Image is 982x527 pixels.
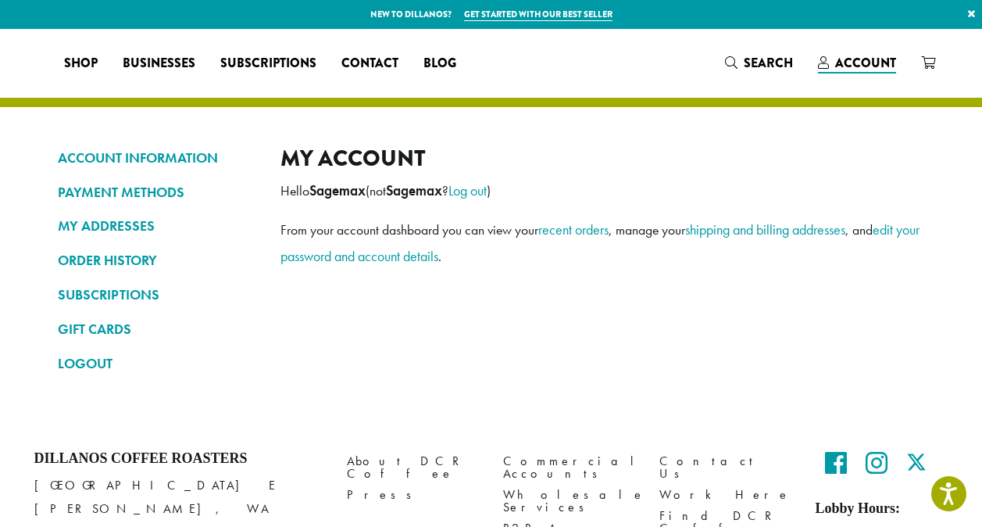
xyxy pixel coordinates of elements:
a: shipping and billing addresses [685,220,845,238]
a: LOGOUT [58,350,257,377]
a: Work Here [659,485,792,506]
a: Log out [448,181,487,199]
a: SUBSCRIPTIONS [58,281,257,308]
strong: Sagemax [386,182,442,199]
span: Subscriptions [220,54,316,73]
a: edit your password and account details [280,220,920,265]
a: Search [712,50,805,76]
a: Commercial Accounts [503,450,636,484]
a: Get started with our best seller [464,8,612,21]
p: Hello (not ? ) [280,177,925,204]
strong: Sagemax [309,182,366,199]
a: Contact Us [659,450,792,484]
span: Blog [423,54,456,73]
nav: Account pages [58,145,257,389]
h4: Dillanos Coffee Roasters [34,450,323,468]
span: Search [744,54,793,72]
a: About DCR Coffee [347,450,480,484]
span: Businesses [123,54,195,73]
a: ORDER HISTORY [58,247,257,274]
a: ACCOUNT INFORMATION [58,145,257,171]
span: Shop [64,54,98,73]
a: GIFT CARDS [58,316,257,342]
span: Account [835,54,896,72]
span: Contact [341,54,398,73]
h2: My account [280,145,925,172]
a: recent orders [538,220,609,238]
a: Wholesale Services [503,485,636,518]
p: From your account dashboard you can view your , manage your , and . [280,217,925,270]
a: Press [347,485,480,506]
a: PAYMENT METHODS [58,179,257,206]
a: Shop [52,51,110,76]
a: MY ADDRESSES [58,213,257,239]
h5: Lobby Hours: [816,500,948,518]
